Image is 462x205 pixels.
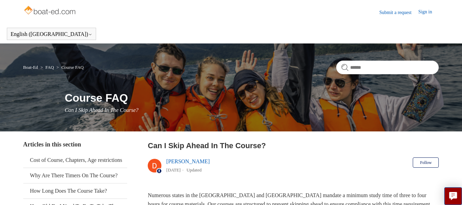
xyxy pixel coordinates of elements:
[11,31,92,37] button: English ([GEOGRAPHIC_DATA])
[166,167,181,172] time: 03/01/2024, 16:01
[39,65,55,70] li: FAQ
[23,141,81,148] span: Articles in this section
[45,65,54,70] a: FAQ
[23,4,78,18] img: Boat-Ed Help Center home page
[418,8,439,16] a: Sign in
[413,157,439,168] button: Follow Article
[23,183,127,198] a: How Long Does The Course Take?
[444,187,462,205] button: Live chat
[148,140,439,151] h2: Can I Skip Ahead In The Course?
[23,65,38,70] a: Boat-Ed
[186,167,201,172] li: Updated
[166,158,210,164] a: [PERSON_NAME]
[23,168,127,183] a: Why Are There Timers On The Course?
[62,65,84,70] a: Course FAQ
[336,61,439,74] input: Search
[65,90,439,106] h1: Course FAQ
[379,9,418,16] a: Submit a request
[23,65,39,70] li: Boat-Ed
[65,107,138,113] span: Can I Skip Ahead In The Course?
[55,65,84,70] li: Course FAQ
[23,153,127,168] a: Cost of Course, Chapters, Age restrictions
